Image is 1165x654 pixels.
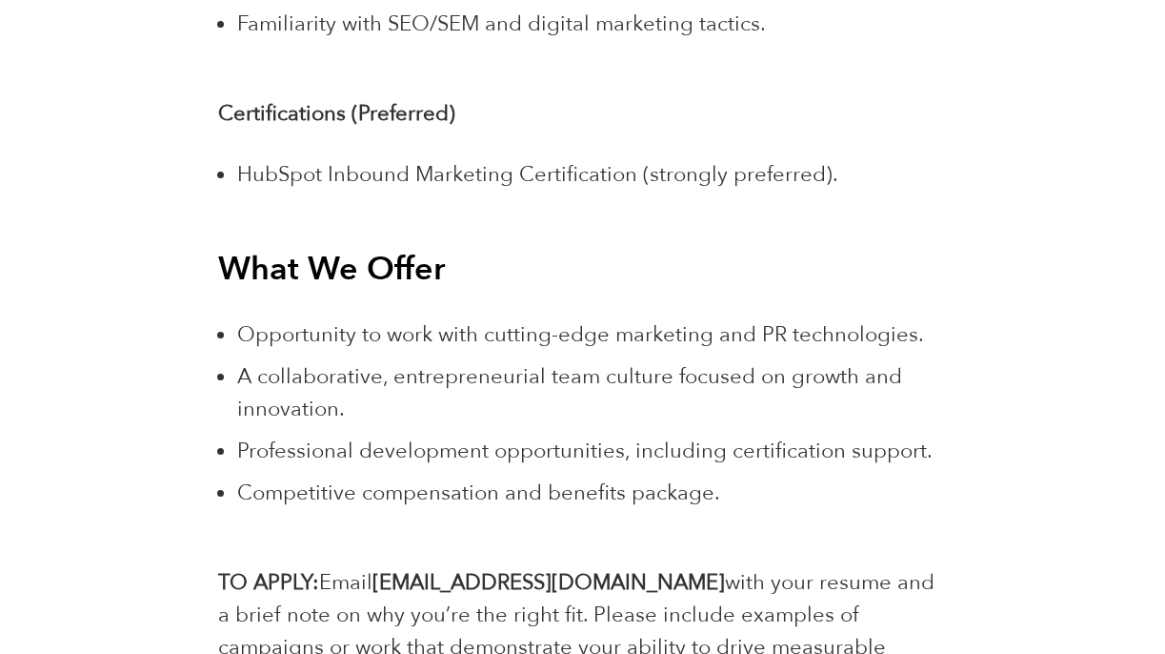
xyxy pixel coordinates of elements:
span: A collaborative, entrepreneurial team culture focused on growth and innovation. [237,362,902,423]
span: Opportunity to work with cutting-edge marketing and PR technologies. [237,320,924,349]
span: Email [319,568,372,597]
span: Competitive compensation and benefits package. [237,479,720,507]
span: HubSpot Inbound Marketing Certification (strongly preferred). [237,160,838,189]
span: Professional development opportunities, including certification support. [237,437,933,465]
span: Familiarity with SEO/SEM and digital marketing tactics. [237,10,766,38]
b: TO APPLY: [218,568,319,597]
b: What We Offer [218,247,445,291]
b: [EMAIL_ADDRESS][DOMAIN_NAME] [372,568,725,597]
b: Certifications (Preferred) [218,99,455,128]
